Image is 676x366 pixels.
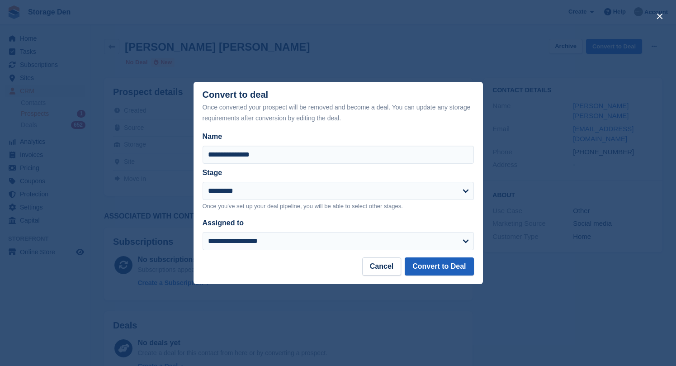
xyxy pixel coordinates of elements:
[203,131,474,142] label: Name
[652,9,667,24] button: close
[203,202,474,211] p: Once you've set up your deal pipeline, you will be able to select other stages.
[405,257,473,276] button: Convert to Deal
[203,90,474,124] div: Convert to deal
[203,219,244,227] label: Assigned to
[203,102,474,124] div: Once converted your prospect will be removed and become a deal. You can update any storage requir...
[362,257,401,276] button: Cancel
[203,169,222,176] label: Stage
